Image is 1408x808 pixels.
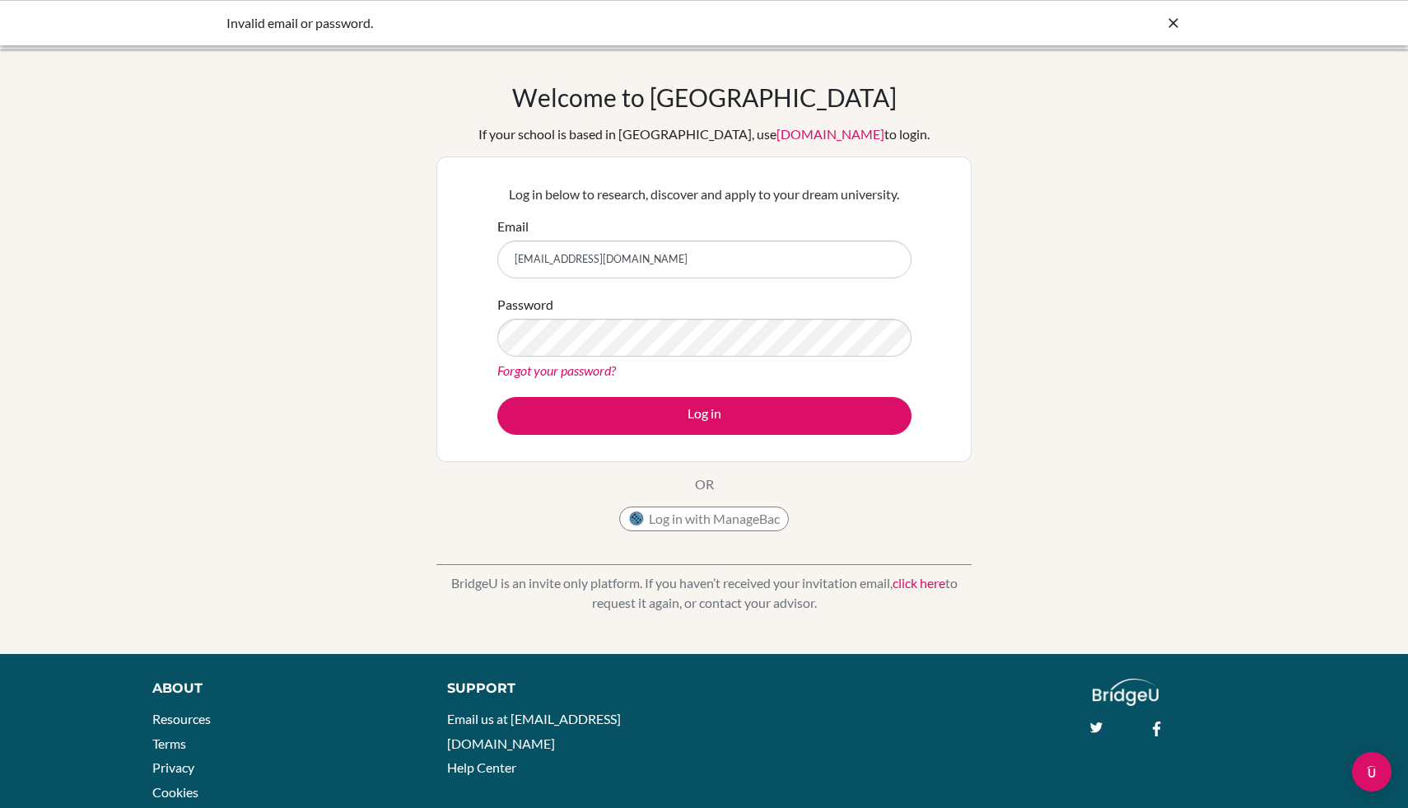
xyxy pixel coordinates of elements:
a: Privacy [152,759,194,775]
button: Log in with ManageBac [619,507,789,531]
button: Log in [497,397,911,435]
a: Resources [152,711,211,726]
label: Email [497,217,529,236]
a: click here [893,575,945,591]
a: [DOMAIN_NAME] [776,126,884,142]
p: OR [695,474,714,494]
a: Help Center [447,759,516,775]
div: About [152,679,410,698]
p: Log in below to research, discover and apply to your dream university. [497,184,911,204]
p: BridgeU is an invite only platform. If you haven’t received your invitation email, to request it ... [436,573,972,613]
h1: Welcome to [GEOGRAPHIC_DATA] [512,82,897,112]
div: Open Intercom Messenger [1352,752,1392,792]
div: Support [447,679,686,698]
a: Cookies [152,784,198,800]
img: logo_white@2x-f4f0deed5e89b7ecb1c2cc34c3e3d731f90f0f143d5ea2071677605dd97b5244.png [1093,679,1159,706]
div: If your school is based in [GEOGRAPHIC_DATA], use to login. [478,124,930,144]
a: Email us at [EMAIL_ADDRESS][DOMAIN_NAME] [447,711,621,751]
a: Forgot your password? [497,362,616,378]
a: Terms [152,736,186,751]
div: Invalid email or password. [226,13,935,33]
label: Password [497,295,553,315]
